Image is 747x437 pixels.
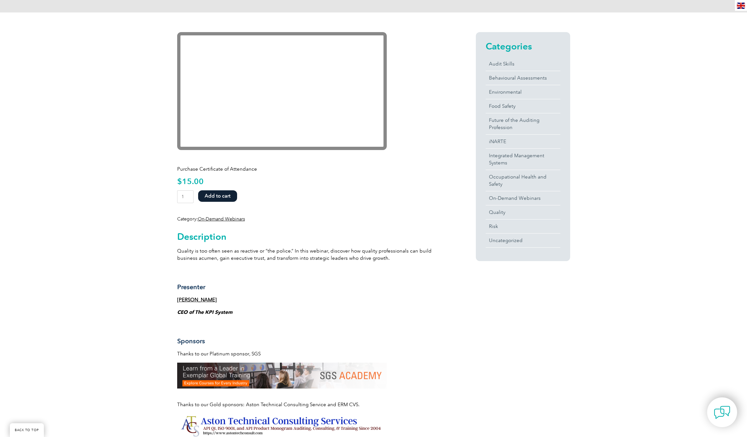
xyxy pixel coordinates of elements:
[198,216,245,222] a: On-Demand Webinars
[177,190,194,203] input: Product quantity
[177,177,182,186] span: $
[177,165,452,173] p: Purchase Certificate of Attendance
[486,149,560,170] a: Integrated Management Systems
[177,297,217,303] a: [PERSON_NAME]
[486,57,560,71] a: Audit Skills
[486,234,560,247] a: Uncategorized
[486,41,560,51] h2: Categories
[486,205,560,219] a: Quality
[486,85,560,99] a: Environmental
[486,99,560,113] a: Food Safety
[198,190,237,202] button: Add to cart
[177,247,452,262] p: Quality is too often seen as reactive or “the police.” In this webinar, discover how quality prof...
[486,71,560,85] a: Behavioural Assessments
[737,3,745,9] img: en
[486,113,560,134] a: Future of the Auditing Profession
[177,231,452,242] h2: Description
[714,404,730,421] img: contact-chat.png
[177,283,452,291] h3: Presenter
[177,363,387,389] img: SGS
[177,337,452,345] h3: Sponsors
[177,401,452,408] p: Thanks to our Gold sponsors: Aston Technical Consulting Service and ERM CVS.
[486,135,560,148] a: iNARTE
[486,191,560,205] a: On-Demand Webinars
[177,216,245,222] span: Category:
[177,309,233,315] i: CEO of The KPI System
[177,32,387,150] iframe: YouTube video player
[10,423,44,437] a: BACK TO TOP
[177,177,204,186] bdi: 15.00
[486,219,560,233] a: Risk
[486,170,560,191] a: Occupational Health and Safety
[177,350,452,357] p: Thanks to our Platinum sponsor, SGS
